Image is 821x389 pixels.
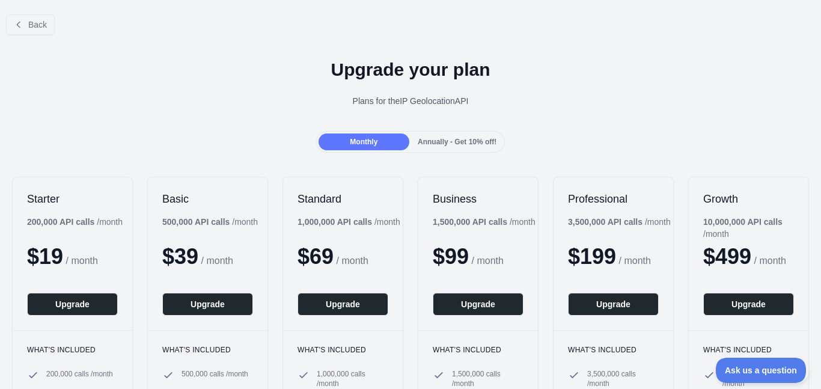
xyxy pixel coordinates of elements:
h2: Business [433,192,523,206]
div: / month [568,216,671,228]
b: 1,000,000 API calls [298,217,372,227]
h2: Professional [568,192,659,206]
h2: Growth [703,192,794,206]
iframe: Toggle Customer Support [716,358,809,383]
span: $ 499 [703,244,751,269]
b: 1,500,000 API calls [433,217,507,227]
span: $ 69 [298,244,334,269]
span: $ 199 [568,244,616,269]
span: $ 99 [433,244,469,269]
h2: Standard [298,192,388,206]
b: 3,500,000 API calls [568,217,642,227]
div: / month [703,216,808,240]
div: / month [433,216,536,228]
b: 10,000,000 API calls [703,217,783,227]
div: / month [298,216,400,228]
